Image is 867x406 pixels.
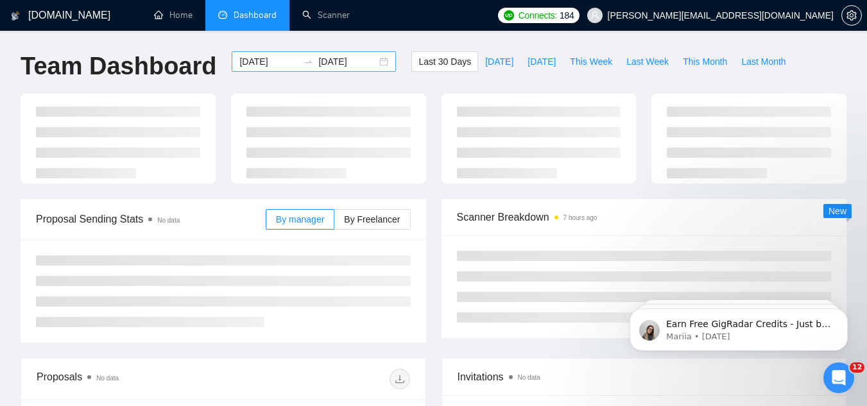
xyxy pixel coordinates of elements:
p: How can we help? [26,156,231,178]
time: 7 hours ago [563,214,597,221]
span: No data [96,375,119,382]
span: setting [842,10,861,21]
iframe: Intercom live chat [823,362,854,393]
span: Scanner Breakdown [457,209,832,225]
button: Last Week [619,51,676,72]
iframe: Intercom notifications message [610,282,867,371]
span: Dashboard [234,10,277,21]
button: [DATE] [520,51,563,72]
a: homeHome [154,10,193,21]
img: logo [26,24,46,45]
span: Last Week [626,55,669,69]
span: Invitations [458,369,831,385]
span: Help [203,320,224,329]
img: logo [11,6,20,26]
h1: Team Dashboard [21,51,216,81]
button: Last 30 Days [411,51,478,72]
button: This Month [676,51,734,72]
button: This Week [563,51,619,72]
input: Start date [239,55,298,69]
span: Search for help [26,248,104,262]
span: 184 [560,8,574,22]
button: Last Month [734,51,793,72]
img: Profile image for Oleksandr [186,21,212,46]
button: Help [171,288,257,339]
span: Home [28,320,57,329]
span: user [590,11,599,20]
img: Profile image for Valeriia [162,21,187,46]
span: dashboard [218,10,227,19]
span: Messages [107,320,151,329]
div: ✅ How To: Connect your agency to [DOMAIN_NAME] [26,278,215,305]
span: This Month [683,55,727,69]
span: New [828,206,846,216]
span: [DATE] [528,55,556,69]
span: Proposal Sending Stats [36,211,266,227]
div: Ask a question [13,194,244,230]
span: Last 30 Days [418,55,471,69]
div: Proposals [37,369,223,389]
button: [DATE] [478,51,520,72]
span: Connects: [519,8,557,22]
span: swap-right [303,56,313,67]
span: By manager [276,214,324,224]
div: Ask a question [26,205,215,219]
span: Last Month [741,55,785,69]
p: Hi [PERSON_NAME][EMAIL_ADDRESS][PERSON_NAME] 👋 [26,91,231,156]
span: No data [157,217,180,224]
img: Profile image for Mariia [137,21,163,46]
button: Search for help [19,242,238,267]
a: searchScanner [302,10,350,21]
span: No data [518,374,540,381]
button: Messages [85,288,171,339]
span: [DATE] [485,55,513,69]
div: Close [221,21,244,44]
span: By Freelancer [344,214,400,224]
span: This Week [570,55,612,69]
div: ✅ How To: Connect your agency to [DOMAIN_NAME] [19,273,238,310]
span: to [303,56,313,67]
img: upwork-logo.png [504,10,514,21]
button: setting [841,5,862,26]
span: 12 [850,362,864,373]
a: setting [841,10,862,21]
input: End date [318,55,377,69]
